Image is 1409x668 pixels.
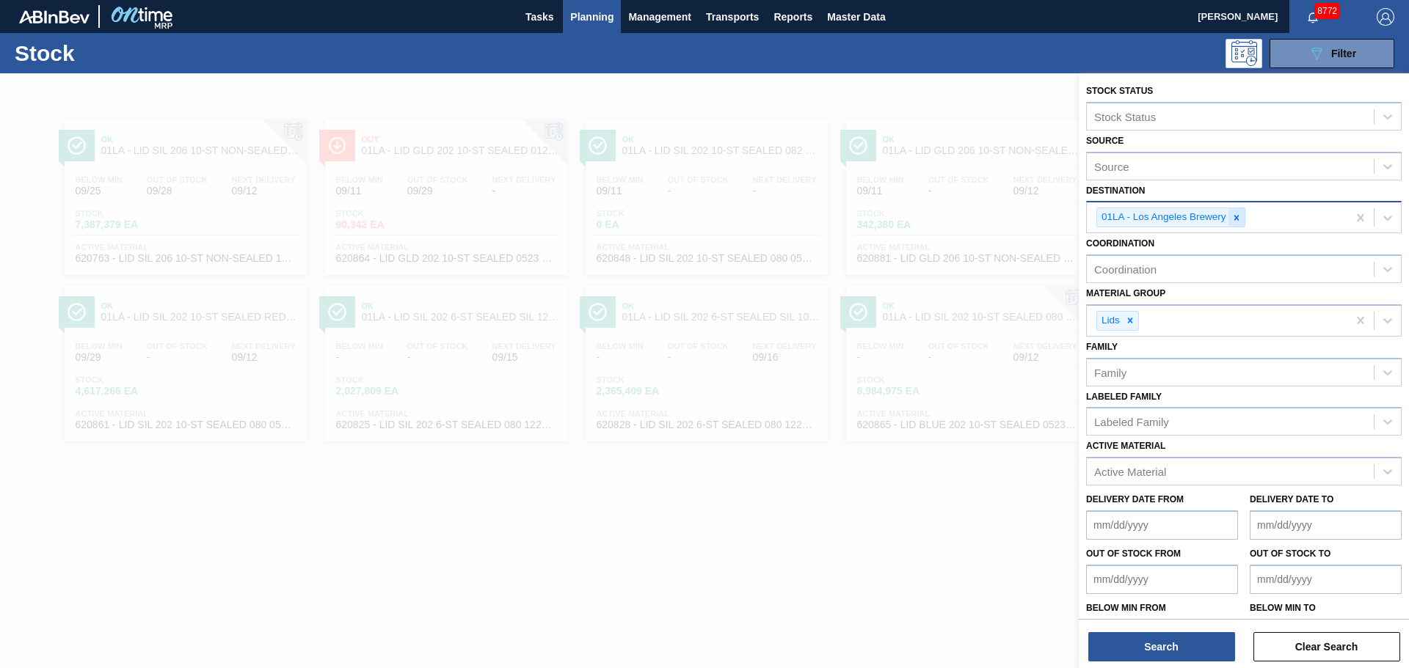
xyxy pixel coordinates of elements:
div: Lids [1097,312,1122,330]
span: Transports [706,8,759,26]
div: Active Material [1094,466,1166,478]
label: Out of Stock from [1086,548,1181,559]
button: Notifications [1289,7,1336,27]
label: Labeled Family [1086,392,1162,402]
div: Source [1094,160,1129,172]
span: Management [628,8,691,26]
label: Active Material [1086,441,1165,451]
label: Delivery Date to [1250,494,1333,504]
label: Below Min from [1086,603,1166,613]
button: Filter [1270,39,1394,68]
span: Tasks [523,8,556,26]
span: Filter [1331,48,1356,59]
label: Family [1086,342,1118,352]
input: mm/dd/yyyy [1086,565,1238,594]
label: Delivery Date from [1086,494,1184,504]
div: Labeled Family [1094,416,1169,428]
input: mm/dd/yyyy [1250,565,1402,594]
label: Source [1086,136,1124,146]
span: Reports [773,8,812,26]
span: Master Data [827,8,885,26]
label: Material Group [1086,288,1165,298]
label: Destination [1086,186,1145,196]
img: Logout [1377,8,1394,26]
label: Below Min to [1250,603,1316,613]
div: Stock Status [1094,110,1156,122]
h1: Stock [15,45,234,62]
label: Out of Stock to [1250,548,1330,559]
div: 01LA - Los Angeles Brewery [1097,208,1228,227]
div: Family [1094,366,1126,378]
label: Coordination [1086,238,1154,249]
div: Coordination [1094,263,1157,276]
input: mm/dd/yyyy [1250,510,1402,540]
label: Stock Status [1086,86,1153,96]
span: 8772 [1314,3,1340,19]
img: TNhmsLtSVTkK8tSr43FrP2fwEKptu5GPRR3wAAAABJRU5ErkJggg== [19,10,90,23]
span: Planning [570,8,614,26]
input: mm/dd/yyyy [1086,510,1238,540]
div: Programming: no user selected [1226,39,1262,68]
